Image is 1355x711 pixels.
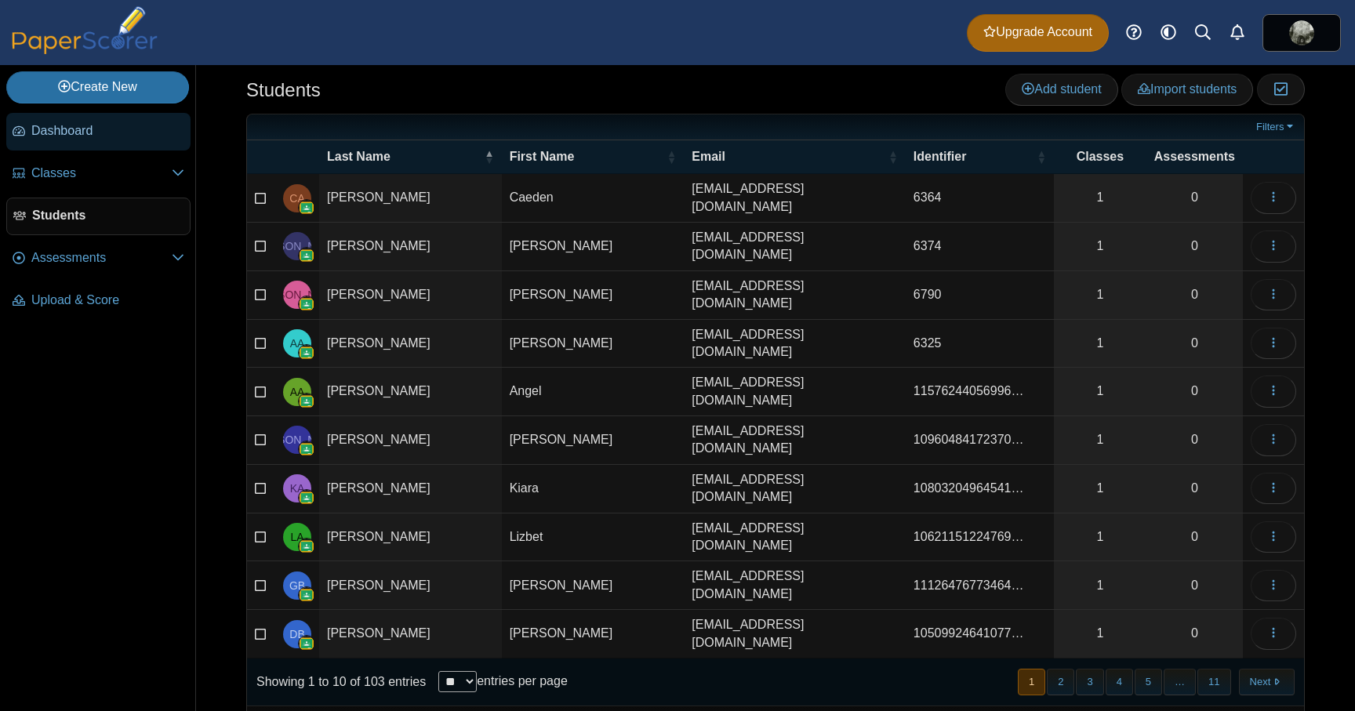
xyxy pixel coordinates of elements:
a: 1 [1054,223,1146,270]
button: 1 [1018,669,1045,695]
img: googleClassroom-logo.png [299,490,314,506]
a: ps.OTlUg5lzd8FZNQwZ [1262,14,1341,52]
span: 115762440569963825924 [914,384,1024,397]
td: [PERSON_NAME] [319,416,502,465]
span: Stephanie Stever [1289,20,1314,45]
span: Lizbet Ayala [290,531,303,542]
td: [EMAIL_ADDRESS][DOMAIN_NAME] [684,271,906,320]
span: Upload & Score [31,292,184,309]
span: Identifier : Activate to sort [1037,149,1046,165]
td: [PERSON_NAME] [319,174,502,223]
a: 0 [1146,610,1243,658]
a: 0 [1146,416,1243,464]
img: ps.OTlUg5lzd8FZNQwZ [1289,20,1314,45]
span: Email [692,148,885,165]
span: Angel Anaya [290,386,305,397]
td: Kiara [502,465,685,513]
a: Filters [1252,119,1300,135]
td: [EMAIL_ADDRESS][DOMAIN_NAME] [684,513,906,562]
td: [EMAIL_ADDRESS][DOMAIN_NAME] [684,561,906,610]
a: 0 [1146,320,1243,368]
td: [PERSON_NAME] [319,513,502,562]
a: Alerts [1220,16,1255,50]
a: 0 [1146,368,1243,415]
td: [EMAIL_ADDRESS][DOMAIN_NAME] [684,174,906,223]
td: [EMAIL_ADDRESS][DOMAIN_NAME] [684,610,906,658]
span: Caeden Agnew [289,193,304,204]
span: 108032049645417981125 [914,481,1024,495]
a: Add student [1005,74,1117,105]
img: PaperScorer [6,6,163,54]
a: Create New [6,71,189,103]
nav: pagination [1016,669,1295,695]
span: First Name : Activate to sort [667,149,676,165]
a: Students [6,198,191,235]
img: googleClassroom-logo.png [299,441,314,457]
span: David Belmontes [289,629,304,640]
span: Last Name : Activate to invert sorting [485,149,494,165]
h1: Students [246,77,321,103]
td: 6364 [906,174,1054,223]
span: Kiara Avila [290,483,305,494]
button: 11 [1197,669,1230,695]
span: Upgrade Account [983,24,1092,41]
button: 3 [1076,669,1103,695]
td: [PERSON_NAME] [319,465,502,513]
span: … [1164,669,1196,695]
td: [PERSON_NAME] [502,223,685,271]
span: Dashboard [31,122,184,140]
a: 1 [1054,465,1146,513]
img: googleClassroom-logo.png [299,200,314,216]
img: googleClassroom-logo.png [299,248,314,263]
td: [PERSON_NAME] [502,561,685,610]
span: First Name [510,148,664,165]
a: 1 [1054,271,1146,319]
td: 6790 [906,271,1054,320]
label: entries per page [477,674,568,687]
td: [PERSON_NAME] [502,610,685,658]
div: Showing 1 to 10 of 103 entries [247,658,426,706]
a: 0 [1146,271,1243,319]
span: Javier Antonio [252,434,342,445]
td: [EMAIL_ADDRESS][DOMAIN_NAME] [684,465,906,513]
span: Classes [31,165,172,182]
span: Students [32,207,183,224]
span: Import students [1138,82,1237,96]
a: 1 [1054,320,1146,368]
span: Gustavo Becerra [289,580,305,591]
td: Caeden [502,174,685,223]
a: 1 [1054,610,1146,658]
img: googleClassroom-logo.png [299,539,314,554]
td: [PERSON_NAME] [319,561,502,610]
span: Add student [1022,82,1101,96]
a: 1 [1054,513,1146,561]
td: [EMAIL_ADDRESS][DOMAIN_NAME] [684,320,906,368]
img: googleClassroom-logo.png [299,636,314,651]
span: 106211512247692288943 [914,530,1024,543]
td: [PERSON_NAME] [502,320,685,368]
img: googleClassroom-logo.png [299,394,314,409]
span: Assessments [1154,148,1235,165]
img: googleClassroom-logo.png [299,587,314,603]
a: Import students [1121,74,1253,105]
a: Upload & Score [6,282,191,320]
td: [PERSON_NAME] [319,223,502,271]
a: 0 [1146,561,1243,609]
button: 5 [1135,669,1162,695]
td: [PERSON_NAME] [319,368,502,416]
td: [PERSON_NAME] [502,416,685,465]
td: [PERSON_NAME] [319,610,502,658]
a: PaperScorer [6,43,163,56]
td: 6325 [906,320,1054,368]
span: Asher Amsden [290,338,305,349]
span: Julian Aguilar [252,241,342,252]
span: 109604841723703609842 [914,433,1024,446]
a: 1 [1054,368,1146,415]
a: 0 [1146,174,1243,222]
td: [EMAIL_ADDRESS][DOMAIN_NAME] [684,416,906,465]
span: Assessments [31,249,172,267]
span: Email : Activate to sort [888,149,898,165]
img: googleClassroom-logo.png [299,345,314,361]
a: Classes [6,155,191,193]
span: Julieta Alcala [252,289,342,300]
